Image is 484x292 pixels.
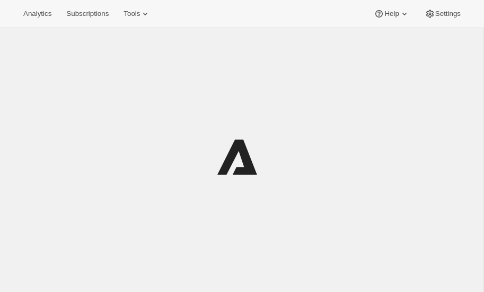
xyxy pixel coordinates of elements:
span: Analytics [23,10,51,18]
span: Subscriptions [66,10,109,18]
button: Analytics [17,6,58,21]
button: Settings [418,6,467,21]
span: Settings [435,10,461,18]
button: Subscriptions [60,6,115,21]
span: Help [384,10,399,18]
button: Help [367,6,416,21]
button: Tools [117,6,157,21]
span: Tools [124,10,140,18]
